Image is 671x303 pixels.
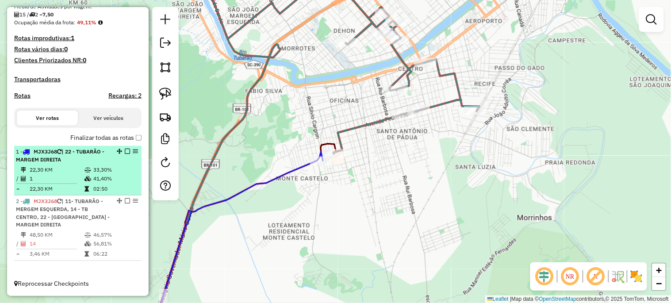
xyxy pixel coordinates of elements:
td: = [16,250,20,259]
i: Distância Total [21,233,26,238]
span: | [510,296,511,302]
td: 41,40% [93,174,138,183]
label: Finalizar todas as rotas [70,133,142,142]
a: Nova sessão e pesquisa [157,11,174,31]
span: Exibir rótulo [585,266,606,287]
a: Exportar sessão [157,34,174,54]
button: Ver veículos [78,111,139,126]
h4: Transportadoras [14,76,142,83]
em: Finalizar rota [125,198,130,203]
td: 22,30 KM [29,165,84,174]
em: Finalizar rota [125,149,130,154]
td: 56,81% [93,240,138,249]
i: Distância Total [21,167,26,173]
td: = [16,184,20,193]
i: % de utilização da cubagem [84,242,91,247]
em: Opções [133,198,138,203]
h4: Rotas improdutivas: [14,35,142,42]
td: / [16,240,20,249]
td: 06:22 [93,250,138,259]
i: Total de Atividades [21,176,26,181]
a: OpenStreetMap [539,296,577,302]
a: Rotas [14,92,31,100]
input: Finalizar todas as rotas [136,135,142,141]
a: Criar modelo [157,130,174,150]
td: / [16,174,20,183]
strong: 7,50 [42,11,54,18]
a: Zoom in [652,264,666,277]
span: | 11- TUBARÃO - MERGEM ESQUERDA, 14 - TB CENTRO, 22 - [GEOGRAPHIC_DATA] - MARGEM DIREITA [16,198,110,228]
i: Total de Atividades [14,12,19,17]
span: Reprocessar Checkpoints [14,280,89,288]
h4: Clientes Priorizados NR: [14,57,142,64]
td: 22,30 KM [29,184,84,193]
h4: Recargas: 2 [108,92,142,100]
img: Selecionar atividades - polígono [159,61,172,73]
a: Leaflet [487,296,509,302]
button: Ver rotas [17,111,78,126]
td: 14 [29,240,84,249]
a: Exibir filtros [643,11,660,28]
i: Total de Atividades [21,242,26,247]
i: % de utilização do peso [84,167,91,173]
img: Criar rota [159,111,172,123]
img: Selecionar atividades - laço [159,88,172,100]
strong: 0 [83,56,86,64]
i: Tempo total em rota [84,252,89,257]
em: Alterar sequência das rotas [117,198,122,203]
td: 48,50 KM [29,231,84,240]
a: Zoom out [652,277,666,290]
td: 3,46 KM [29,250,84,259]
td: 46,57% [93,231,138,240]
span: − [656,278,662,289]
em: Alterar sequência das rotas [117,149,122,154]
strong: 1 [71,34,74,42]
i: % de utilização da cubagem [84,176,91,181]
img: Fluxo de ruas [611,269,625,284]
h4: Rotas vários dias: [14,46,142,53]
em: Média calculada utilizando a maior ocupação (%Peso ou %Cubagem) de cada rota da sessão. Rotas cro... [98,20,103,25]
td: 33,30% [93,165,138,174]
span: Ocultar deslocamento [534,266,555,287]
i: Total de rotas [29,12,35,17]
img: Exibir/Ocultar setores [629,269,644,284]
span: Ocultar NR [560,266,581,287]
i: % de utilização do peso [84,233,91,238]
a: Reroteirizar Sessão [157,153,174,173]
i: Veículo já utilizado nesta sessão [57,199,61,204]
div: Map data © contributors,© 2025 TomTom, Microsoft [485,295,671,303]
span: MJX3J68 [34,148,57,155]
em: Opções [133,149,138,154]
strong: 0 [64,45,68,53]
i: Tempo total em rota [84,186,89,192]
div: 15 / 2 = [14,11,142,19]
span: 1 - [16,148,104,163]
span: + [656,265,662,276]
td: 1 [29,174,84,183]
span: Ocupação média da frota: [14,19,75,26]
span: MJX3J68 [34,198,57,204]
a: Criar rota [156,107,175,127]
div: Média de Atividades por viagem: [14,3,142,11]
span: 2 - [16,198,110,228]
i: Veículo já utilizado nesta sessão [57,149,61,154]
strong: 49,11% [77,19,96,26]
td: 02:50 [93,184,138,193]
